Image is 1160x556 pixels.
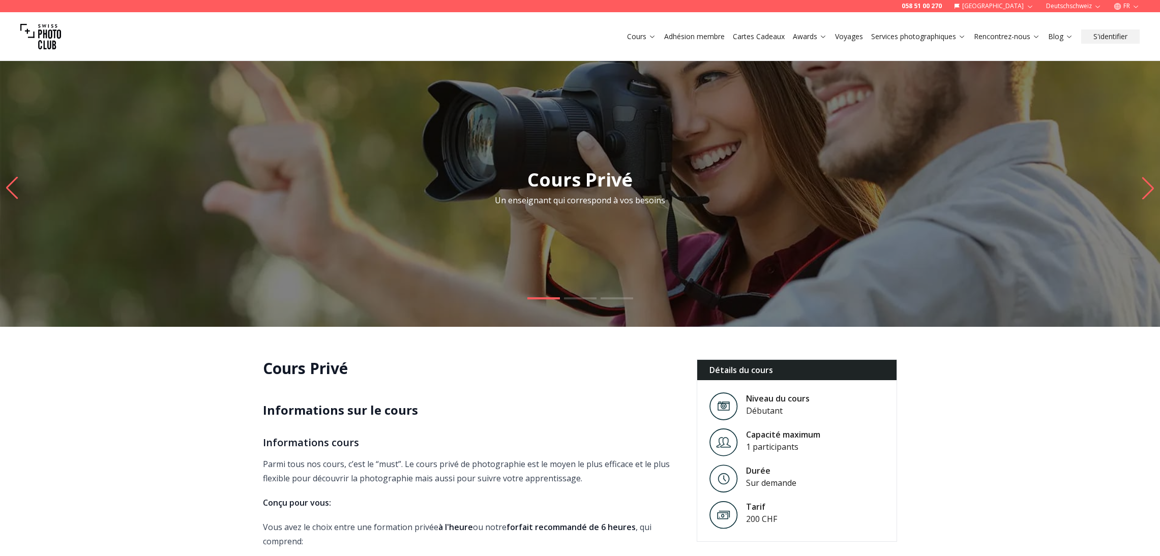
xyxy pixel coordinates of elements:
button: Rencontrez-nous [970,29,1044,44]
div: 200 CHF [746,513,777,525]
div: Débutant [746,405,810,417]
button: Voyages [831,29,867,44]
button: Awards [789,29,831,44]
p: Vous avez le choix entre une formation privée ou notre , qui comprend: [263,520,680,548]
a: 058 51 00 270 [902,2,942,10]
button: Cours [623,29,660,44]
button: Adhésion membre [660,29,729,44]
button: Cartes Cadeaux [729,29,789,44]
a: Adhésion membre [664,32,725,42]
button: Blog [1044,29,1077,44]
div: Durée [746,465,796,477]
p: Parmi tous nos cours, c’est le “must”. Le cours privé de photographie est le moyen le plus effica... [263,457,680,485]
img: Tarif [709,501,738,529]
img: Level [709,392,738,420]
button: Services photographiques [867,29,970,44]
strong: Conçu pour vous: [263,497,331,508]
a: Rencontrez-nous [974,32,1040,42]
a: Awards [793,32,827,42]
div: Détails du cours [697,360,897,380]
h2: Informations sur le cours [263,402,680,418]
div: Tarif [746,501,777,513]
a: Blog [1048,32,1073,42]
div: Sur demande [746,477,796,489]
img: Level [709,428,738,456]
a: Services photographiques [871,32,966,42]
strong: à l'heure [438,521,473,533]
button: S'identifier [1081,29,1140,44]
a: Voyages [835,32,863,42]
a: Cours [627,32,656,42]
strong: forfait recommandé de 6 heures [507,521,636,533]
div: Niveau du cours [746,392,810,405]
img: Level [709,465,738,492]
img: Swiss photo club [20,16,61,57]
a: Cartes Cadeaux [733,32,785,42]
h1: Cours Privé [263,359,680,378]
h3: Informations cours [263,435,680,451]
div: 1 participants [746,441,820,453]
div: Capacité maximum [746,428,820,441]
